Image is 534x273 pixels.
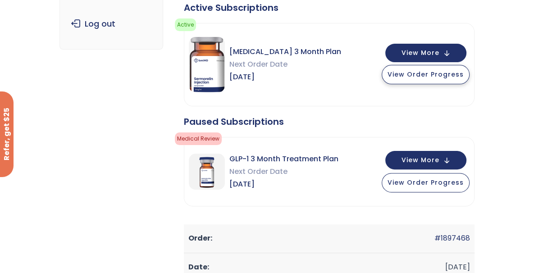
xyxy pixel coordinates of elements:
span: Next Order Date [229,165,338,178]
div: Paused Subscriptions [184,115,475,128]
span: View Order Progress [388,178,464,187]
button: View More [385,44,466,62]
span: [DATE] [229,71,341,83]
span: Active [175,18,196,31]
span: Medical Review [175,132,222,145]
button: View Order Progress [382,173,470,192]
a: Log out [67,14,156,33]
a: here [288,25,303,34]
span: Next Order Date [229,58,341,71]
time: [DATE] [445,262,470,272]
span: View Order Progress [388,70,464,79]
button: View More [385,151,466,169]
span: [MEDICAL_DATA] 3 Month Plan [229,45,341,58]
div: Active Subscriptions [184,1,475,14]
span: [DATE] [229,178,338,191]
a: #1897468 [434,233,470,243]
span: View More [402,50,439,56]
button: View Order Progress [382,65,470,84]
span: View More [402,157,439,163]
